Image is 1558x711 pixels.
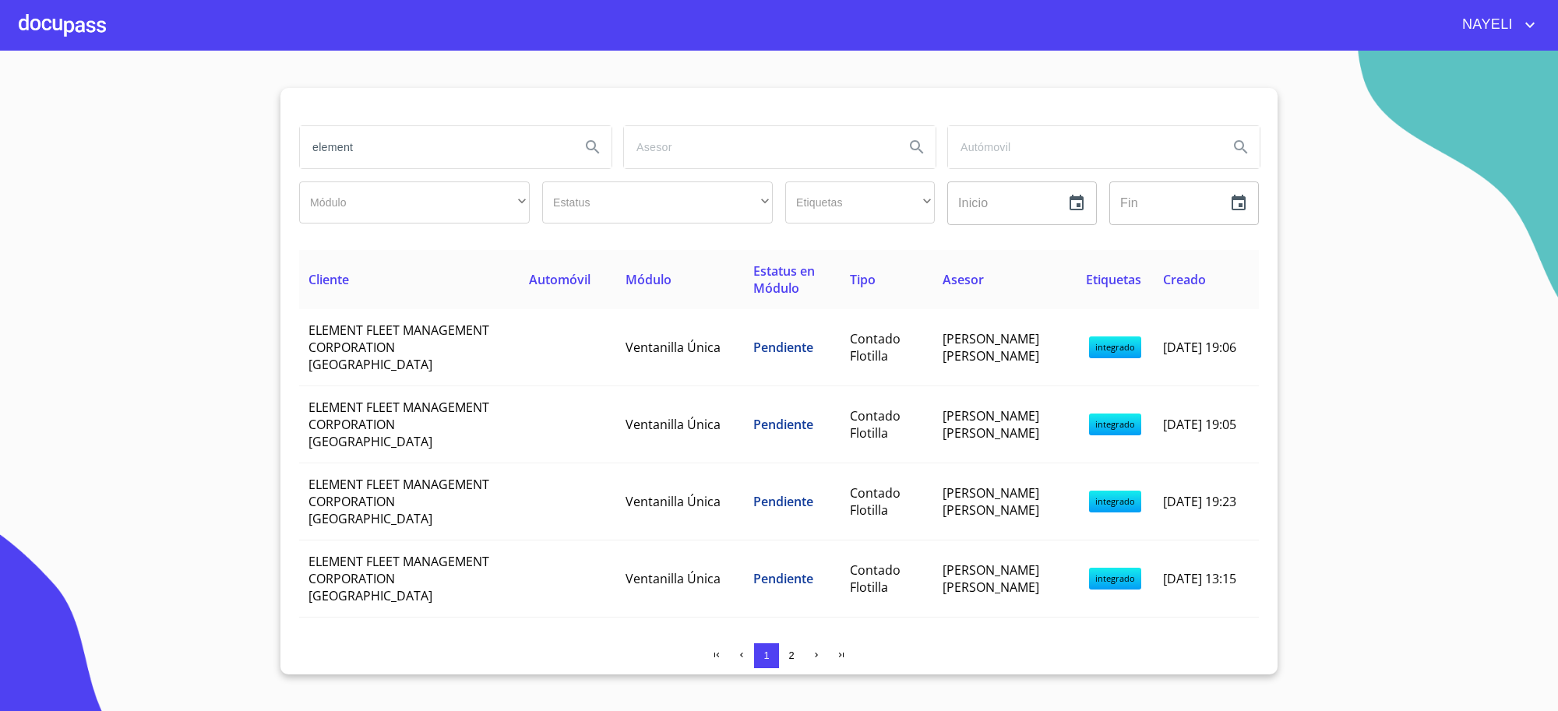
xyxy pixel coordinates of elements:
[850,484,901,519] span: Contado Flotilla
[850,271,876,288] span: Tipo
[574,128,612,166] button: Search
[299,181,530,224] div: ​
[1163,493,1236,510] span: [DATE] 19:23
[943,484,1039,519] span: [PERSON_NAME] [PERSON_NAME]
[943,271,984,288] span: Asesor
[1163,570,1236,587] span: [DATE] 13:15
[753,570,813,587] span: Pendiente
[1222,128,1260,166] button: Search
[300,126,568,168] input: search
[754,643,779,668] button: 1
[850,407,901,442] span: Contado Flotilla
[779,643,804,668] button: 2
[1163,339,1236,356] span: [DATE] 19:06
[308,271,349,288] span: Cliente
[785,181,935,224] div: ​
[1450,12,1521,37] span: NAYELI
[753,416,813,433] span: Pendiente
[943,561,1039,596] span: [PERSON_NAME] [PERSON_NAME]
[626,416,721,433] span: Ventanilla Única
[308,553,489,604] span: ELEMENT FLEET MANAGEMENT CORPORATION [GEOGRAPHIC_DATA]
[1086,271,1141,288] span: Etiquetas
[624,126,892,168] input: search
[1089,491,1141,512] span: integrado
[1089,414,1141,435] span: integrado
[308,630,489,681] span: ELEMENT FLEET MANAGEMENT CORPORATION [GEOGRAPHIC_DATA]
[850,330,901,364] span: Contado Flotilla
[763,649,769,661] span: 1
[753,493,813,510] span: Pendiente
[1089,336,1141,358] span: integrado
[308,399,489,450] span: ELEMENT FLEET MANAGEMENT CORPORATION [GEOGRAPHIC_DATA]
[753,262,815,297] span: Estatus en Módulo
[943,330,1039,364] span: [PERSON_NAME] [PERSON_NAME]
[308,476,489,527] span: ELEMENT FLEET MANAGEMENT CORPORATION [GEOGRAPHIC_DATA]
[626,570,721,587] span: Ventanilla Única
[948,126,1216,168] input: search
[850,561,901,596] span: Contado Flotilla
[943,407,1039,442] span: [PERSON_NAME] [PERSON_NAME]
[898,128,936,166] button: Search
[788,649,794,661] span: 2
[542,181,773,224] div: ​
[1163,271,1206,288] span: Creado
[308,322,489,373] span: ELEMENT FLEET MANAGEMENT CORPORATION [GEOGRAPHIC_DATA]
[1089,568,1141,590] span: integrado
[753,339,813,356] span: Pendiente
[626,271,671,288] span: Módulo
[1450,12,1539,37] button: account of current user
[1163,416,1236,433] span: [DATE] 19:05
[626,339,721,356] span: Ventanilla Única
[529,271,590,288] span: Automóvil
[626,493,721,510] span: Ventanilla Única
